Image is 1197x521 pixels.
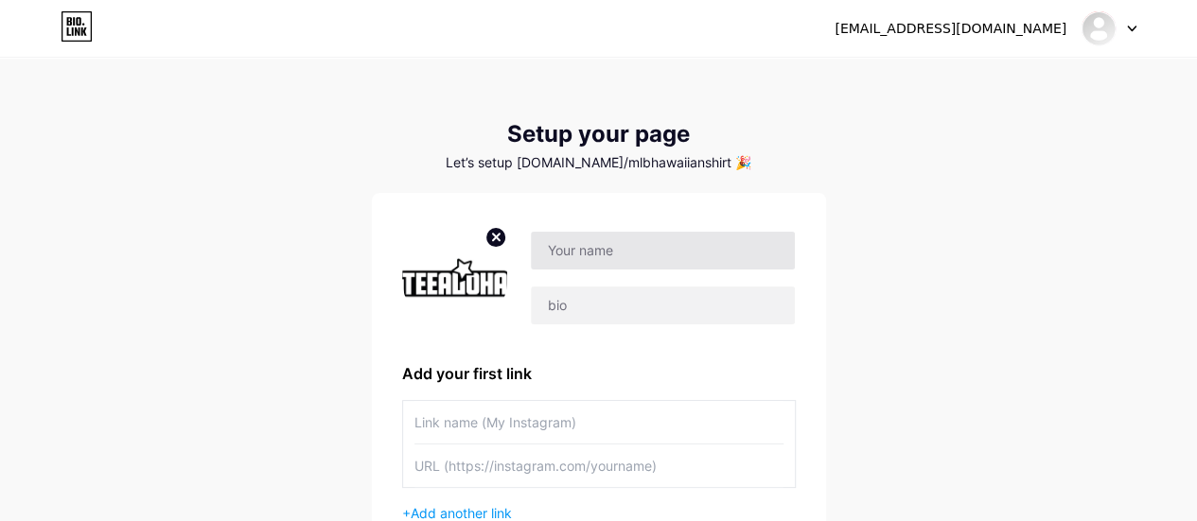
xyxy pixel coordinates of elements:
[372,155,826,170] div: Let’s setup [DOMAIN_NAME]/mlbhawaiianshirt 🎉
[402,362,796,385] div: Add your first link
[835,19,1066,39] div: [EMAIL_ADDRESS][DOMAIN_NAME]
[414,444,783,487] input: URL (https://instagram.com/yourname)
[531,232,794,269] input: Your name
[414,401,783,443] input: Link name (My Instagram)
[372,121,826,148] div: Setup your page
[531,287,794,324] input: bio
[402,223,508,332] img: profile pic
[411,505,512,521] span: Add another link
[1081,10,1117,46] img: mlbhawaiianshirt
